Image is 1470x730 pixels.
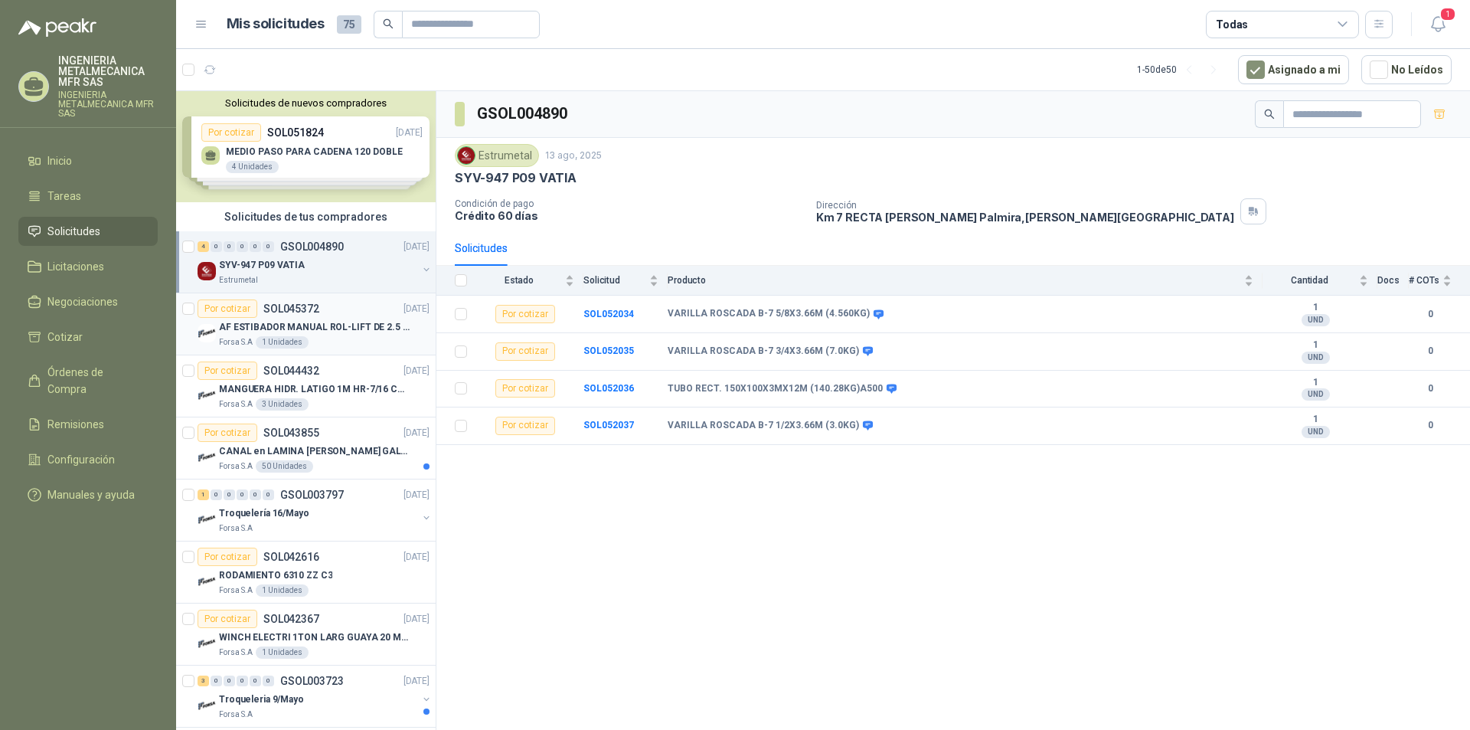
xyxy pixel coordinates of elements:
p: SYV-947 P09 VATIA [219,258,305,273]
img: Company Logo [198,324,216,342]
p: MANGUERA HIDR. LATIGO 1M HR-7/16 COPAS 1 [219,382,410,397]
a: Órdenes de Compra [18,358,158,404]
a: 1 0 0 0 0 0 GSOL003797[DATE] Company LogoTroquelería 16/MayoForsa S.A [198,486,433,535]
h1: Mis solicitudes [227,13,325,35]
div: Por cotizar [495,305,555,323]
div: Solicitudes de nuevos compradoresPor cotizarSOL051824[DATE] MEDIO PASO PARA CADENA 120 DOBLE4 Uni... [176,91,436,202]
a: 4 0 0 0 0 0 GSOL004890[DATE] Company LogoSYV-947 P09 VATIAEstrumetal [198,237,433,286]
b: VARILLA ROSCADA B-7 3/4X3.66M (7.0KG) [668,345,859,358]
button: 1 [1424,11,1452,38]
span: Licitaciones [47,258,104,275]
div: Solicitudes de tus compradores [176,202,436,231]
a: Solicitudes [18,217,158,246]
b: 1 [1263,414,1368,426]
span: Inicio [47,152,72,169]
p: Forsa S.A [219,709,253,721]
p: [DATE] [403,426,430,440]
div: Por cotizar [495,342,555,361]
div: 1 - 50 de 50 [1137,57,1226,82]
p: [DATE] [403,674,430,689]
p: SOL042616 [263,552,319,562]
p: INGENIERIA METALMECANICA MFR SAS [58,90,158,118]
span: search [1264,109,1275,119]
p: [DATE] [403,612,430,627]
p: [DATE] [403,364,430,378]
span: Cotizar [47,329,83,345]
div: 0 [237,489,248,500]
p: [DATE] [403,550,430,565]
b: 0 [1409,344,1452,358]
div: Por cotizar [198,610,257,628]
div: Solicitudes [455,240,508,257]
span: Manuales y ayuda [47,486,135,503]
b: 0 [1409,418,1452,433]
span: Estado [476,275,562,286]
span: 75 [337,15,361,34]
p: SOL042367 [263,614,319,624]
div: 3 [198,676,209,686]
div: Por cotizar [198,362,257,380]
p: Troquelería 16/Mayo [219,506,309,521]
span: # COTs [1409,275,1439,286]
img: Company Logo [198,572,216,591]
button: No Leídos [1361,55,1452,84]
div: 0 [237,676,248,686]
div: 1 Unidades [256,647,309,659]
div: UND [1302,314,1330,326]
a: Tareas [18,182,158,211]
div: 1 Unidades [256,584,309,597]
div: 1 Unidades [256,336,309,349]
p: Forsa S.A [219,584,253,597]
div: Por cotizar [495,417,555,435]
div: 0 [211,676,222,686]
b: VARILLA ROSCADA B-7 1/2X3.66M (3.0KG) [668,420,859,432]
p: SYV-947 P09 VATIA [455,170,577,186]
div: 50 Unidades [256,460,313,473]
p: AF ESTIBADOR MANUAL ROL-LIFT DE 2.5 TON [219,320,410,335]
th: Solicitud [583,266,668,296]
button: Solicitudes de nuevos compradores [182,97,430,109]
a: Negociaciones [18,287,158,316]
div: 0 [250,241,261,252]
p: Dirección [816,200,1234,211]
b: 0 [1409,307,1452,322]
span: Negociaciones [47,293,118,310]
b: VARILLA ROSCADA B-7 5/8X3.66M (4.560KG) [668,308,870,320]
p: Crédito 60 días [455,209,804,222]
a: SOL052035 [583,345,634,356]
div: 0 [250,676,261,686]
a: Inicio [18,146,158,175]
th: Estado [476,266,583,296]
div: UND [1302,352,1330,364]
div: Por cotizar [198,300,257,318]
span: search [383,18,394,29]
div: 0 [263,676,274,686]
div: Por cotizar [198,424,257,442]
p: GSOL004890 [280,241,344,252]
p: [DATE] [403,240,430,254]
p: WINCH ELECTRI 1TON LARG GUAYA 20 MTROS-N [219,630,410,645]
p: 13 ago, 2025 [545,149,602,163]
div: UND [1302,388,1330,401]
div: 0 [211,241,222,252]
p: Forsa S.A [219,336,253,349]
b: SOL052037 [583,420,634,430]
th: Cantidad [1263,266,1377,296]
a: Por cotizarSOL042616[DATE] Company LogoRODAMIENTO 6310 ZZ C3Forsa S.A1 Unidades [176,542,436,604]
img: Company Logo [198,510,216,529]
p: [DATE] [403,302,430,316]
a: Licitaciones [18,252,158,281]
a: Por cotizarSOL043855[DATE] Company LogoCANAL en LAMINA [PERSON_NAME] GALVANIZADO CALI. 18 1220 X ... [176,417,436,480]
div: Todas [1216,16,1248,33]
div: Por cotizar [198,548,257,566]
p: Troqueleria 9/Mayo [219,692,304,707]
p: Estrumetal [219,274,258,286]
div: 0 [250,489,261,500]
div: 0 [237,241,248,252]
a: Por cotizarSOL042367[DATE] Company LogoWINCH ELECTRI 1TON LARG GUAYA 20 MTROS-NForsa S.A1 Unidades [176,604,436,666]
span: Órdenes de Compra [47,364,143,398]
span: Solicitud [583,275,646,286]
p: Forsa S.A [219,398,253,411]
a: SOL052036 [583,383,634,394]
